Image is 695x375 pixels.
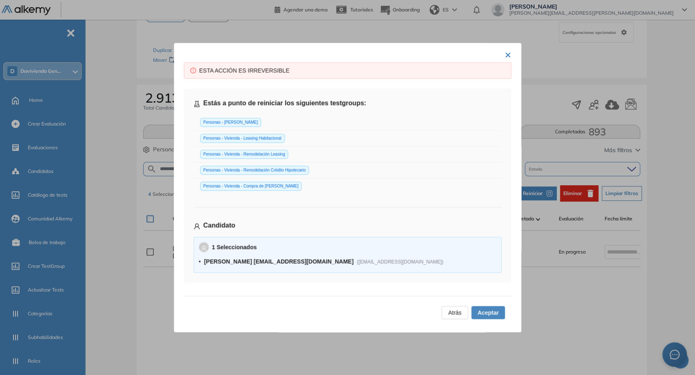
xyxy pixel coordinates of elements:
span: • [199,258,201,265]
span: user [201,245,207,251]
strong: [PERSON_NAME] [EMAIL_ADDRESS][DOMAIN_NAME] [204,258,354,265]
span: experiment [193,101,200,108]
span: user [193,223,200,230]
strong: 1 Seleccionados [212,244,257,250]
span: ( [EMAIL_ADDRESS][DOMAIN_NAME] ) [357,259,443,265]
span: Atrás [448,308,461,317]
h5: Candidato [193,220,502,230]
span: Personas - Vivienda - Remodelación Leasing [200,150,288,159]
h5: Estás a punto de reiniciar los siguientes testgroups: [193,98,502,108]
span: Personas - [PERSON_NAME] [200,118,261,127]
span: Personas - Vivienda - Compra de [PERSON_NAME] [200,182,302,191]
span: Aceptar [477,308,499,317]
span: exclamation-circle [190,67,196,73]
span: Personas - Vivienda - Remodelación Crédito Hipotecario [200,166,309,175]
button: Atrás [441,306,468,319]
button: × [505,46,511,62]
div: ESTA ACCIÓN ES IRREVERSIBLE [199,66,505,75]
span: Personas - Vivienda - Leasing Habitacional [200,134,285,143]
button: Aceptar [471,306,505,319]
